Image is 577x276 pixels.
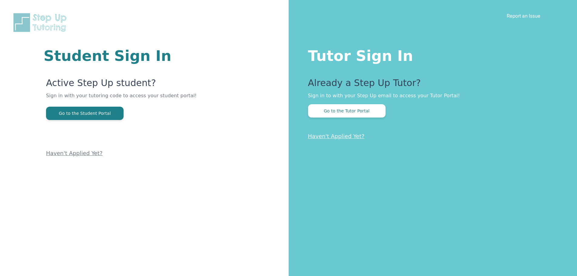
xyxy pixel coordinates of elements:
a: Go to the Student Portal [46,110,124,116]
a: Go to the Tutor Portal [308,108,386,114]
a: Report an Issue [507,13,540,19]
a: Haven't Applied Yet? [308,133,365,139]
p: Sign in with your tutoring code to access your student portal! [46,92,216,107]
a: Haven't Applied Yet? [46,150,103,156]
img: Step Up Tutoring horizontal logo [12,12,70,33]
button: Go to the Student Portal [46,107,124,120]
h1: Student Sign In [44,48,216,63]
p: Sign in to with your Step Up email to access your Tutor Portal! [308,92,553,99]
p: Already a Step Up Tutor? [308,78,553,92]
button: Go to the Tutor Portal [308,104,386,118]
h1: Tutor Sign In [308,46,553,63]
p: Active Step Up student? [46,78,216,92]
